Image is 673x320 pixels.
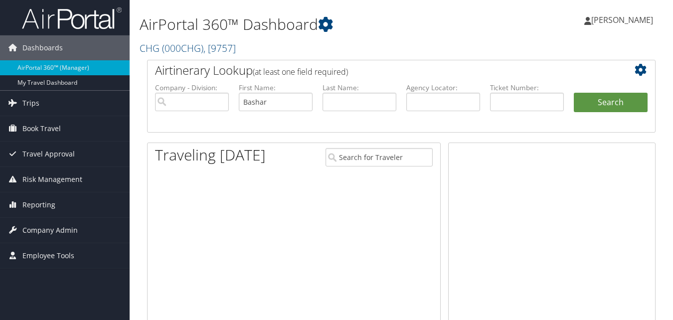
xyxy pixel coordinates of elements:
button: Search [574,93,648,113]
label: Agency Locator: [406,83,480,93]
span: Book Travel [22,116,61,141]
span: ( 000CHG ) [162,41,203,55]
label: First Name: [239,83,313,93]
span: Risk Management [22,167,82,192]
label: Last Name: [323,83,396,93]
h1: AirPortal 360™ Dashboard [140,14,489,35]
a: [PERSON_NAME] [584,5,663,35]
label: Company - Division: [155,83,229,93]
span: Dashboards [22,35,63,60]
span: Employee Tools [22,243,74,268]
a: CHG [140,41,236,55]
span: , [ 9757 ] [203,41,236,55]
h2: Airtinerary Lookup [155,62,605,79]
span: Trips [22,91,39,116]
input: Search for Traveler [326,148,432,166]
span: (at least one field required) [253,66,348,77]
h1: Traveling [DATE] [155,145,266,165]
span: Reporting [22,192,55,217]
img: airportal-logo.png [22,6,122,30]
label: Ticket Number: [490,83,564,93]
span: Travel Approval [22,142,75,166]
span: Company Admin [22,218,78,243]
span: [PERSON_NAME] [591,14,653,25]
